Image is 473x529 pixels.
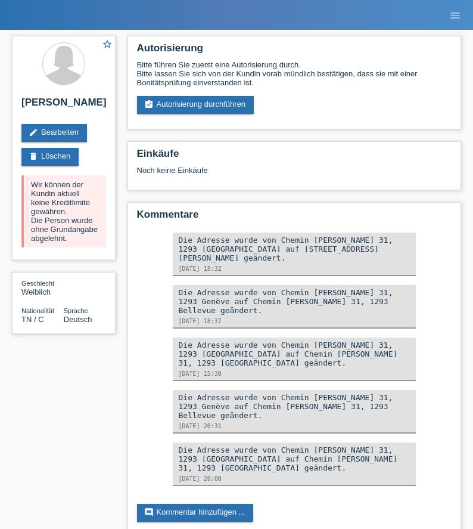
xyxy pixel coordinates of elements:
[179,265,410,272] div: [DATE] 18:32
[21,97,106,115] h2: [PERSON_NAME]
[144,508,154,517] i: comment
[21,280,54,287] span: Geschlecht
[64,315,92,324] span: Deutsch
[179,288,410,315] div: Die Adresse wurde von Chemin [PERSON_NAME] 31, 1293 Genève auf Chemin [PERSON_NAME] 31, 1293 Bell...
[179,236,410,262] div: Die Adresse wurde von Chemin [PERSON_NAME] 31, 1293 [GEOGRAPHIC_DATA] auf [STREET_ADDRESS][PERSON...
[137,148,452,166] h2: Einkäufe
[179,475,410,482] div: [DATE] 20:00
[137,96,254,114] a: assignment_turned_inAutorisierung durchführen
[179,393,410,420] div: Die Adresse wurde von Chemin [PERSON_NAME] 31, 1293 Genève auf Chemin [PERSON_NAME] 31, 1293 Bell...
[137,166,452,184] div: Noch keine Einkäufe
[179,341,410,367] div: Die Adresse wurde von Chemin [PERSON_NAME] 31, 1293 [GEOGRAPHIC_DATA] auf Chemin [PERSON_NAME] 31...
[64,307,88,314] span: Sprache
[137,504,254,522] a: commentKommentar hinzufügen ...
[179,423,410,429] div: [DATE] 20:31
[179,446,410,472] div: Die Adresse wurde von Chemin [PERSON_NAME] 31, 1293 [GEOGRAPHIC_DATA] auf Chemin [PERSON_NAME] 31...
[144,100,154,109] i: assignment_turned_in
[21,279,64,296] div: Weiblich
[102,39,113,51] a: star_border
[102,39,113,50] i: star_border
[137,60,452,87] div: Bitte führen Sie zuerst eine Autorisierung durch. Bitte lassen Sie sich von der Kundin vorab münd...
[179,370,410,377] div: [DATE] 15:30
[179,318,410,324] div: [DATE] 18:37
[443,11,467,18] a: menu
[449,10,461,21] i: menu
[21,124,87,142] a: editBearbeiten
[21,307,54,314] span: Nationalität
[137,209,452,227] h2: Kommentare
[21,175,106,248] div: Wir können der Kundin aktuell keine Kreditlimite gewähren. Die Person wurde ohne Grundangabe abge...
[21,315,44,324] span: Tunesien / C / 28.09.2014
[29,151,38,161] i: delete
[137,42,452,60] h2: Autorisierung
[21,148,79,166] a: deleteLöschen
[29,128,38,137] i: edit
